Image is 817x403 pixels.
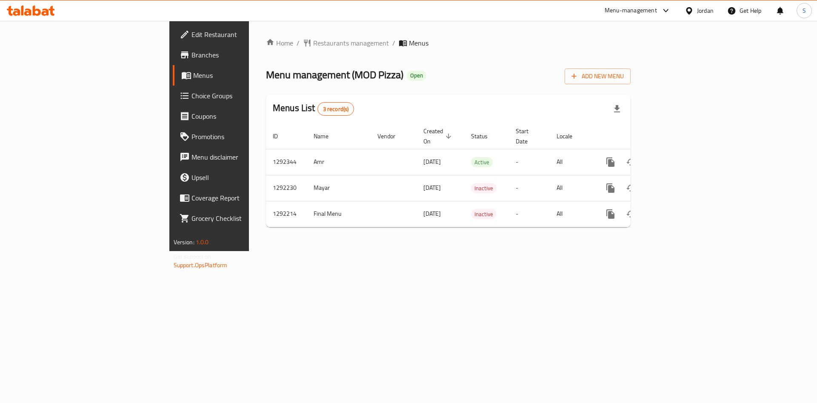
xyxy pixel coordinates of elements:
[423,208,441,219] span: [DATE]
[423,156,441,167] span: [DATE]
[307,149,371,175] td: Amr
[273,102,354,116] h2: Menus List
[377,131,406,141] span: Vendor
[594,123,689,149] th: Actions
[191,152,299,162] span: Menu disclaimer
[173,106,306,126] a: Coupons
[173,45,306,65] a: Branches
[191,193,299,203] span: Coverage Report
[565,69,631,84] button: Add New Menu
[307,175,371,201] td: Mayar
[191,91,299,101] span: Choice Groups
[174,237,194,248] span: Version:
[571,71,624,82] span: Add New Menu
[392,38,395,48] li: /
[191,131,299,142] span: Promotions
[318,105,354,113] span: 3 record(s)
[407,72,426,79] span: Open
[600,204,621,224] button: more
[409,38,428,48] span: Menus
[407,71,426,81] div: Open
[471,131,499,141] span: Status
[174,260,228,271] a: Support.OpsPlatform
[191,172,299,183] span: Upsell
[509,201,550,227] td: -
[307,201,371,227] td: Final Menu
[273,131,289,141] span: ID
[471,209,497,219] span: Inactive
[191,213,299,223] span: Grocery Checklist
[697,6,714,15] div: Jordan
[621,152,641,172] button: Change Status
[173,126,306,147] a: Promotions
[173,65,306,86] a: Menus
[191,29,299,40] span: Edit Restaurant
[550,201,594,227] td: All
[600,178,621,198] button: more
[600,152,621,172] button: more
[173,147,306,167] a: Menu disclaimer
[471,183,497,193] span: Inactive
[303,38,389,48] a: Restaurants management
[193,70,299,80] span: Menus
[621,204,641,224] button: Change Status
[173,24,306,45] a: Edit Restaurant
[621,178,641,198] button: Change Status
[550,175,594,201] td: All
[173,167,306,188] a: Upsell
[313,38,389,48] span: Restaurants management
[516,126,540,146] span: Start Date
[191,50,299,60] span: Branches
[266,38,631,48] nav: breadcrumb
[266,123,689,227] table: enhanced table
[173,188,306,208] a: Coverage Report
[605,6,657,16] div: Menu-management
[423,126,454,146] span: Created On
[803,6,806,15] span: S
[191,111,299,121] span: Coupons
[607,99,627,119] div: Export file
[550,149,594,175] td: All
[314,131,340,141] span: Name
[557,131,583,141] span: Locale
[174,251,213,262] span: Get support on:
[266,65,403,84] span: Menu management ( MOD Pizza )
[317,102,354,116] div: Total records count
[173,86,306,106] a: Choice Groups
[509,175,550,201] td: -
[196,237,209,248] span: 1.0.0
[509,149,550,175] td: -
[173,208,306,229] a: Grocery Checklist
[471,157,493,167] span: Active
[423,182,441,193] span: [DATE]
